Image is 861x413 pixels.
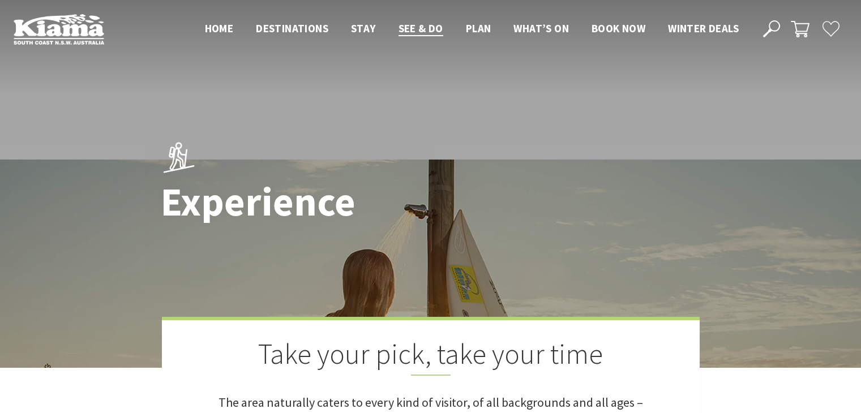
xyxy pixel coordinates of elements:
span: Winter Deals [668,21,739,35]
span: Destinations [256,21,328,35]
span: Plan [466,21,491,35]
h1: Experience [161,180,481,224]
span: Home [205,21,234,35]
span: Stay [351,21,376,35]
span: See & Do [399,21,443,35]
nav: Main Menu [194,20,750,38]
span: Book now [592,21,645,35]
img: Kiama Logo [14,14,104,45]
h2: Take your pick, take your time [219,337,643,376]
span: What’s On [513,21,569,35]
